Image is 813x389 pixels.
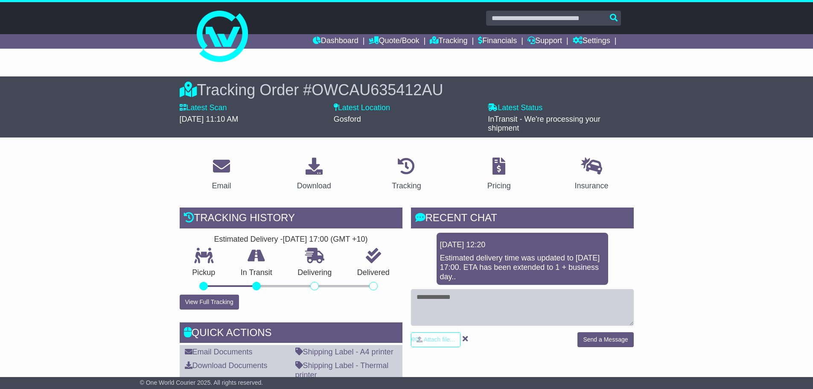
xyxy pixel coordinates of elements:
[487,180,511,192] div: Pricing
[180,235,402,244] div: Estimated Delivery -
[140,379,263,386] span: © One World Courier 2025. All rights reserved.
[440,240,605,250] div: [DATE] 12:20
[206,155,236,195] a: Email
[334,103,390,113] label: Latest Location
[180,322,402,345] div: Quick Actions
[295,348,393,356] a: Shipping Label - A4 printer
[180,103,227,113] label: Latest Scan
[185,348,253,356] a: Email Documents
[212,180,231,192] div: Email
[180,115,239,123] span: [DATE] 11:10 AM
[185,361,268,370] a: Download Documents
[386,155,426,195] a: Tracking
[228,268,285,278] p: In Transit
[430,34,467,49] a: Tracking
[285,268,345,278] p: Delivering
[575,180,609,192] div: Insurance
[334,115,361,123] span: Gosford
[295,361,389,379] a: Shipping Label - Thermal printer
[527,34,562,49] a: Support
[344,268,402,278] p: Delivered
[488,115,600,133] span: InTransit - We're processing your shipment
[482,155,516,195] a: Pricing
[180,81,634,99] div: Tracking Order #
[297,180,331,192] div: Download
[180,295,239,310] button: View Full Tracking
[313,34,358,49] a: Dashboard
[312,81,443,99] span: OWCAU635412AU
[180,268,228,278] p: Pickup
[488,103,542,113] label: Latest Status
[291,155,337,195] a: Download
[180,208,402,231] div: Tracking history
[369,34,419,49] a: Quote/Book
[478,34,517,49] a: Financials
[440,254,605,281] div: Estimated delivery time was updated to [DATE] 17:00. ETA has been extended to 1 + business day..
[569,155,614,195] a: Insurance
[411,208,634,231] div: RECENT CHAT
[283,235,368,244] div: [DATE] 17:00 (GMT +10)
[573,34,610,49] a: Settings
[577,332,633,347] button: Send a Message
[392,180,421,192] div: Tracking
